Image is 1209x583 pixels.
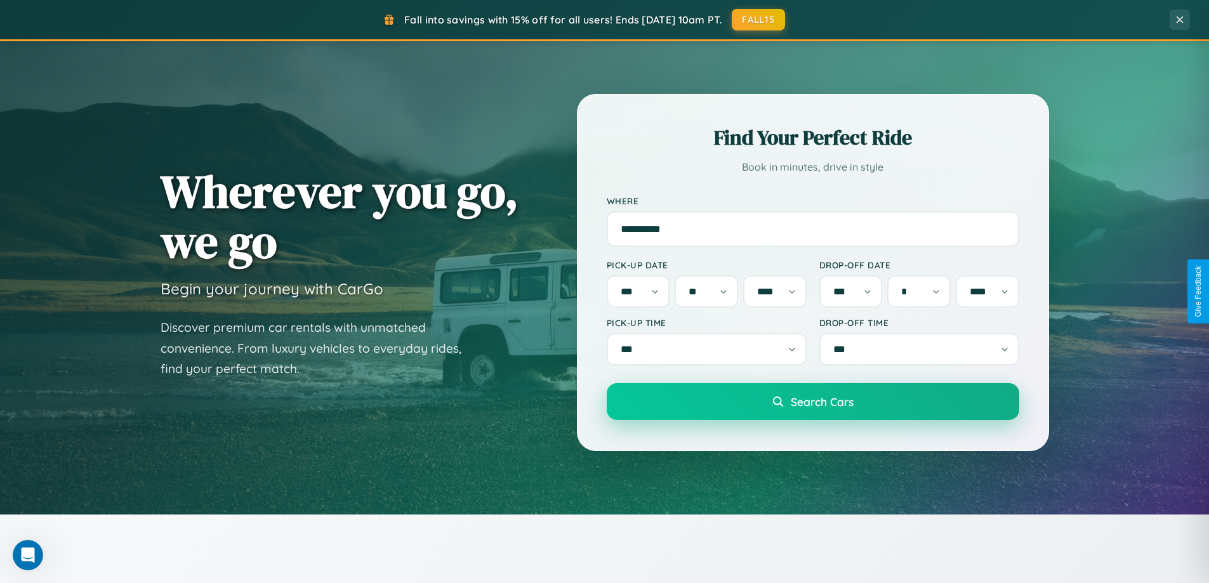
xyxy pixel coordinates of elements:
p: Discover premium car rentals with unmatched convenience. From luxury vehicles to everyday rides, ... [161,317,478,379]
div: Give Feedback [1194,266,1203,317]
span: Search Cars [791,395,854,409]
label: Drop-off Date [819,259,1019,270]
span: Fall into savings with 15% off for all users! Ends [DATE] 10am PT. [404,13,722,26]
h1: Wherever you go, we go [161,166,519,266]
label: Where [607,195,1019,206]
h3: Begin your journey with CarGo [161,279,383,298]
button: FALL15 [732,9,785,30]
label: Pick-up Date [607,259,807,270]
p: Book in minutes, drive in style [607,158,1019,176]
h2: Find Your Perfect Ride [607,124,1019,152]
iframe: Intercom live chat [13,540,43,570]
label: Pick-up Time [607,317,807,328]
label: Drop-off Time [819,317,1019,328]
button: Search Cars [607,383,1019,420]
